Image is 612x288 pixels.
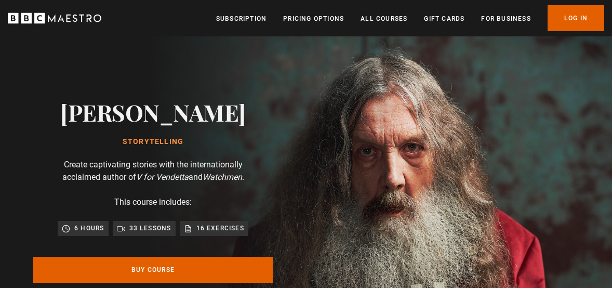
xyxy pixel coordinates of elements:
[8,10,101,26] svg: BBC Maestro
[74,223,104,233] p: 6 hours
[196,223,244,233] p: 16 exercises
[216,5,604,31] nav: Primary
[216,14,267,24] a: Subscription
[424,14,464,24] a: Gift Cards
[129,223,171,233] p: 33 lessons
[203,172,242,182] i: Watchmen
[60,138,246,146] h1: Storytelling
[136,172,189,182] i: V for Vendetta
[481,14,530,24] a: For business
[114,196,192,208] p: This course includes:
[548,5,604,31] a: Log In
[60,99,246,125] h2: [PERSON_NAME]
[361,14,407,24] a: All Courses
[49,159,257,184] p: Create captivating stories with the internationally acclaimed author of and .
[283,14,344,24] a: Pricing Options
